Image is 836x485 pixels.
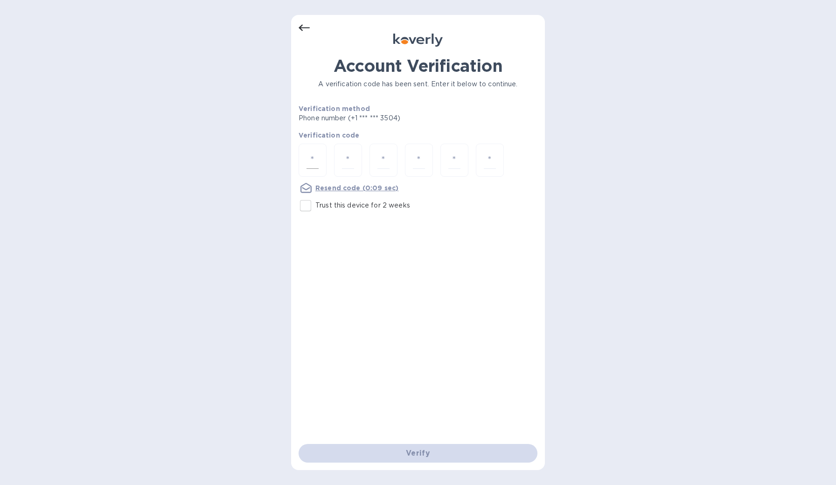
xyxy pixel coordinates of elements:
[299,79,537,89] p: A verification code has been sent. Enter it below to continue.
[299,113,472,123] p: Phone number (+1 *** *** 3504)
[299,131,537,140] p: Verification code
[315,201,410,210] p: Trust this device for 2 weeks
[299,105,370,112] b: Verification method
[299,56,537,76] h1: Account Verification
[315,184,398,192] u: Resend code (0:09 sec)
